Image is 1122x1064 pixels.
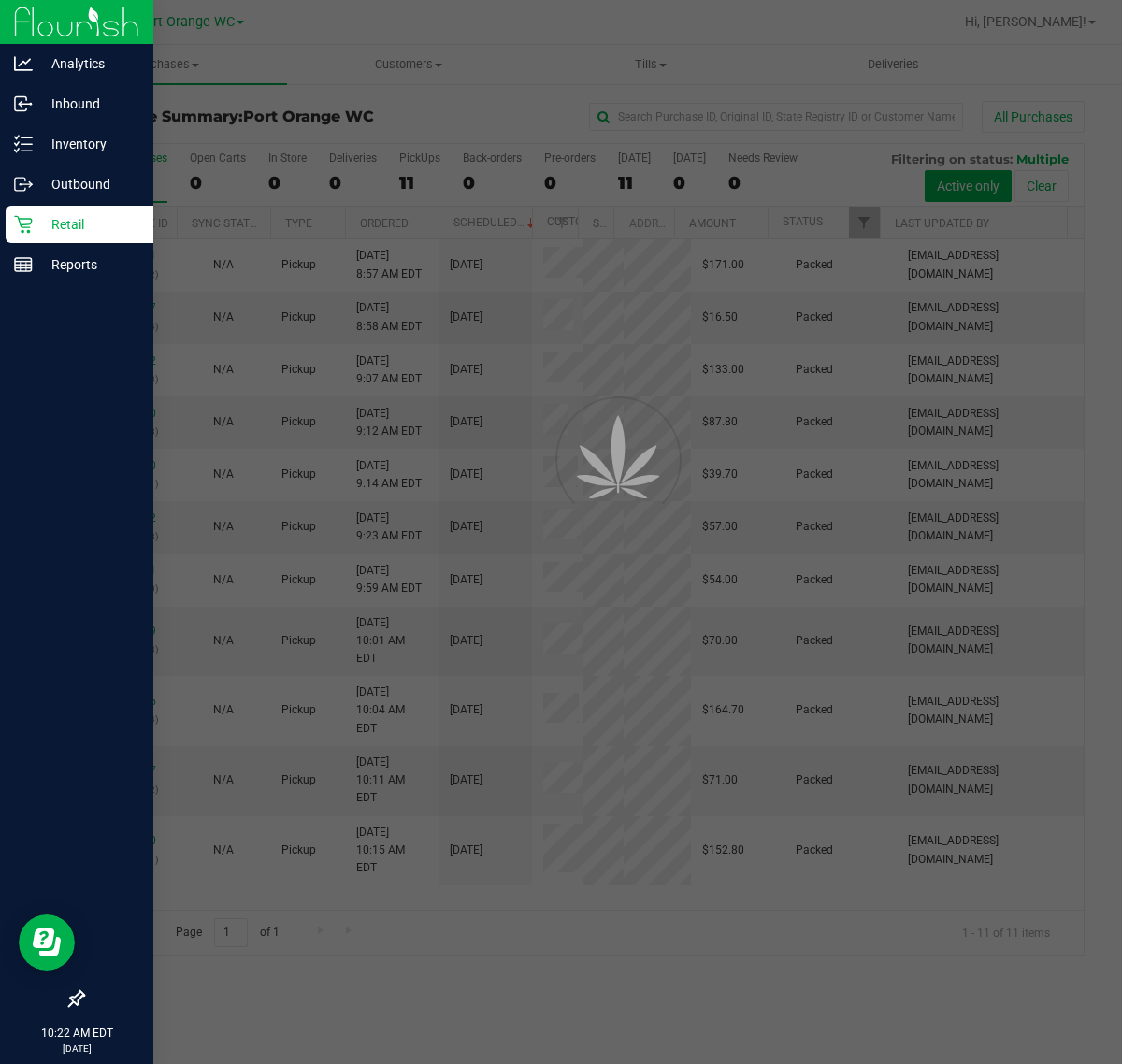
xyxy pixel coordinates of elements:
inline-svg: Analytics [14,54,33,73]
p: Retail [33,213,145,236]
p: Inbound [33,93,145,115]
inline-svg: Outbound [14,175,33,194]
inline-svg: Inbound [14,94,33,113]
inline-svg: Reports [14,255,33,274]
p: Reports [33,253,145,276]
p: [DATE] [8,1042,145,1056]
p: Analytics [33,52,145,75]
iframe: Resource center [19,914,75,971]
inline-svg: Inventory [14,135,33,153]
p: Outbound [33,173,145,195]
p: 10:22 AM EDT [8,1025,145,1042]
p: Inventory [33,133,145,155]
inline-svg: Retail [14,215,33,234]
